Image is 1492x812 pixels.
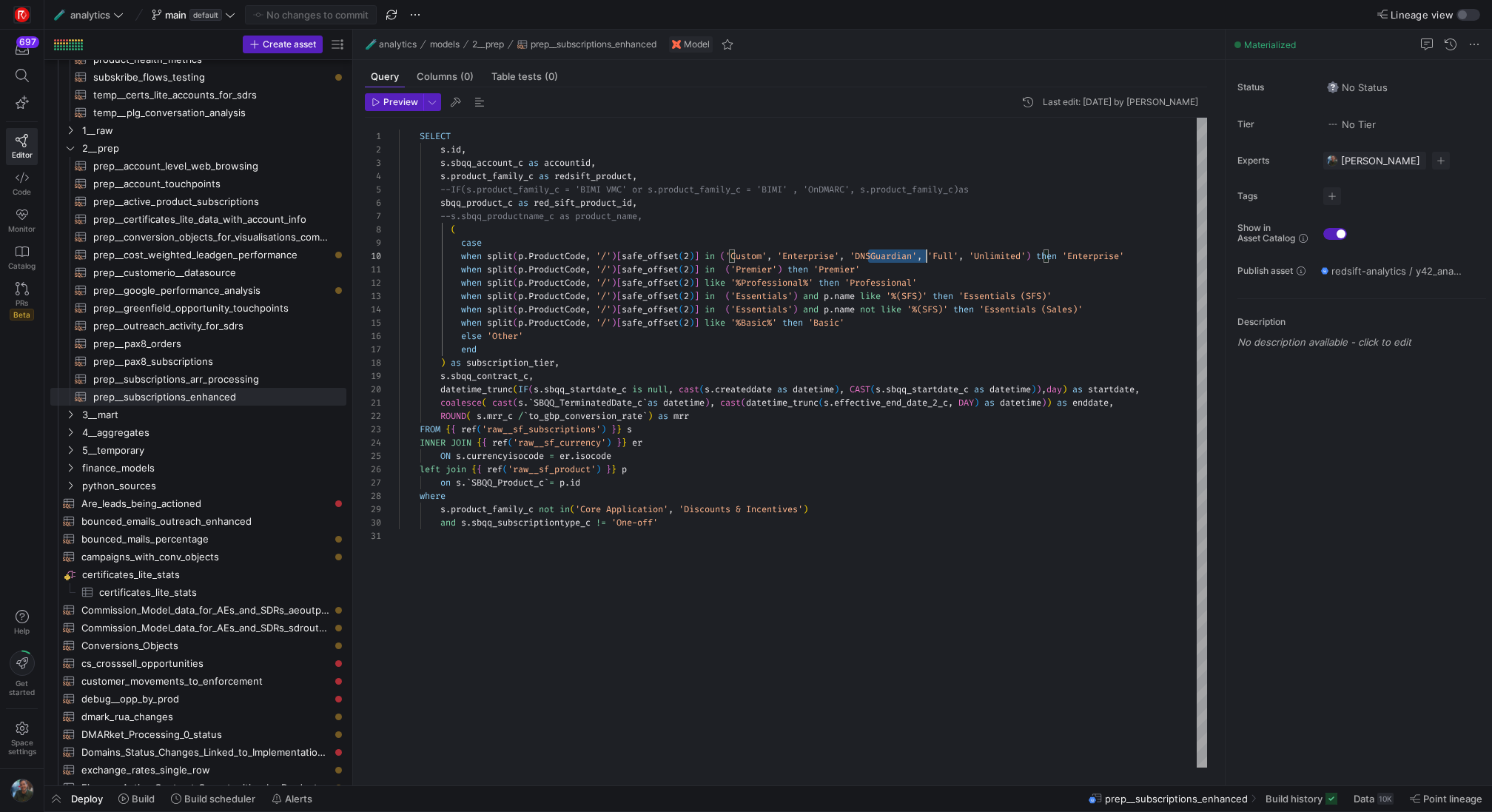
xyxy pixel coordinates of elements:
[694,264,699,275] span: ]
[243,36,323,53] button: Create asset
[50,388,346,406] a: prep__subscriptions_enhanced​​​​​​​​​​
[513,264,518,275] span: (
[81,637,329,654] span: Conversions_Objects​​​​​​​​​​
[82,460,344,477] span: finance_models
[50,210,346,228] a: prep__certificates_lite_data_with_account_info​​​​​​​​​​
[528,250,585,262] span: ProductCode
[93,175,329,192] span: prep__account_touchpoints​​​​​​​​​​
[461,237,482,249] span: case
[513,290,518,302] span: (
[50,708,346,725] a: dmark_rua_changes​​​​​​​​​​
[585,277,591,289] span: ,
[705,264,715,275] span: in
[461,250,482,262] span: when
[16,298,28,307] span: PRs
[50,139,346,157] div: Press SPACE to select this row.
[82,122,344,139] span: 1__raw
[1323,78,1391,97] button: No statusNo Status
[523,290,528,302] span: .
[6,202,38,239] a: Monitor
[725,264,730,275] span: (
[6,775,38,806] button: https://storage.googleapis.com/y42-prod-data-exchange/images/6IdsliWYEjCj6ExZYNtk9pMT8U8l8YHLguyz...
[518,197,528,209] span: as
[927,250,958,262] span: 'Full'
[461,277,482,289] span: when
[1331,265,1462,277] span: redsift-analytics / y42_analytics_main / prep__subscriptions_enhanced
[917,250,922,262] span: ,
[50,637,346,654] a: Conversions_Objects​​​​​​​​​​
[730,290,793,302] span: 'Essentials'
[777,250,839,262] span: 'Enterprise'
[1237,223,1295,244] span: Show in Asset Catalog
[787,264,808,275] span: then
[468,36,508,53] button: 2__prep
[679,277,684,289] span: (
[50,335,346,352] a: prep__pax8_orders​​​​​​​​​​
[6,165,38,202] a: Code
[50,228,346,246] a: prep__conversion_objects_for_visualisations_compatibility​​​​​​​​​​
[611,277,616,289] span: )
[93,353,329,370] span: prep__pax8_subscriptions​​​​​​​​​​
[679,250,684,262] span: (
[81,495,329,512] span: Are_leads_being_actioned​​​​​​​​​​
[844,277,917,289] span: 'Professional'
[50,494,346,512] a: Are_leads_being_actioned​​​​​​​​​​
[81,655,329,672] span: cs_crosssell_opportunities​​​​​​​​​​
[50,246,346,264] div: Press SPACE to select this row.
[50,68,346,86] div: Press SPACE to select this row.
[379,39,417,50] span: analytics
[446,170,451,182] span: .
[82,566,344,583] span: certificates_lite_stats​​​​​​​​
[50,175,346,192] a: prep__account_touchpoints​​​​​​​​​​
[93,87,329,104] span: temp__certs_lite_accounts_for_sdrs​​​​​​​​​​
[82,424,344,441] span: 4__aggregates
[684,264,689,275] span: 2
[365,93,423,111] button: Preview
[514,36,660,53] button: prep__subscriptions_enhanced
[82,140,344,157] span: 2__prep
[8,224,36,233] span: Monitor
[596,290,611,302] span: '/'
[50,68,346,86] a: subskribe_flows_testing​​​​​​​​​​
[1377,793,1394,805] div: 10K
[1237,266,1293,276] span: Publish asset
[518,264,523,275] span: p
[689,250,694,262] span: )
[632,170,637,182] span: ,
[81,708,329,725] span: dmark_rua_changes​​​​​​​​​​
[705,277,725,289] span: like
[819,277,839,289] span: then
[50,512,346,530] a: bounced_emails_outreach_enhanced​​​​​​​​​​
[622,264,679,275] span: safe_offset
[93,69,329,86] span: subskribe_flows_testing​​​​​​​​​​
[50,264,346,281] a: prep__customerio__datasource​​​​​​​​​​
[958,250,964,262] span: ,
[1354,793,1374,805] span: Data
[487,264,513,275] span: split
[446,144,451,155] span: .
[1026,250,1031,262] span: )
[518,277,523,289] span: p
[528,277,585,289] span: ProductCode
[440,144,446,155] span: s
[622,250,679,262] span: safe_offset
[513,277,518,289] span: (
[50,761,346,779] a: exchange_rates_single_row​​​​​​​​​​
[81,513,329,530] span: bounced_emails_outreach_enhanced​​​​​​​​​​
[616,277,622,289] span: [
[518,250,523,262] span: p
[93,282,329,299] span: prep__google_performance_analysis​​​​​​​​​​
[451,170,534,182] span: product_family_c
[684,250,689,262] span: 2
[417,72,474,81] span: Columns
[694,277,699,289] span: ]
[54,10,64,20] span: 🧪
[50,548,346,566] a: campaigns_with_conv_objects​​​​​​​​​​
[689,277,694,289] span: )
[82,477,344,494] span: python_sources
[6,715,38,762] a: Spacesettings
[1391,9,1454,21] span: Lineage view
[585,290,591,302] span: ,
[50,672,346,690] a: customer_movements_to_enforcement​​​​​​​​​​
[50,281,346,299] div: Press SPACE to select this row.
